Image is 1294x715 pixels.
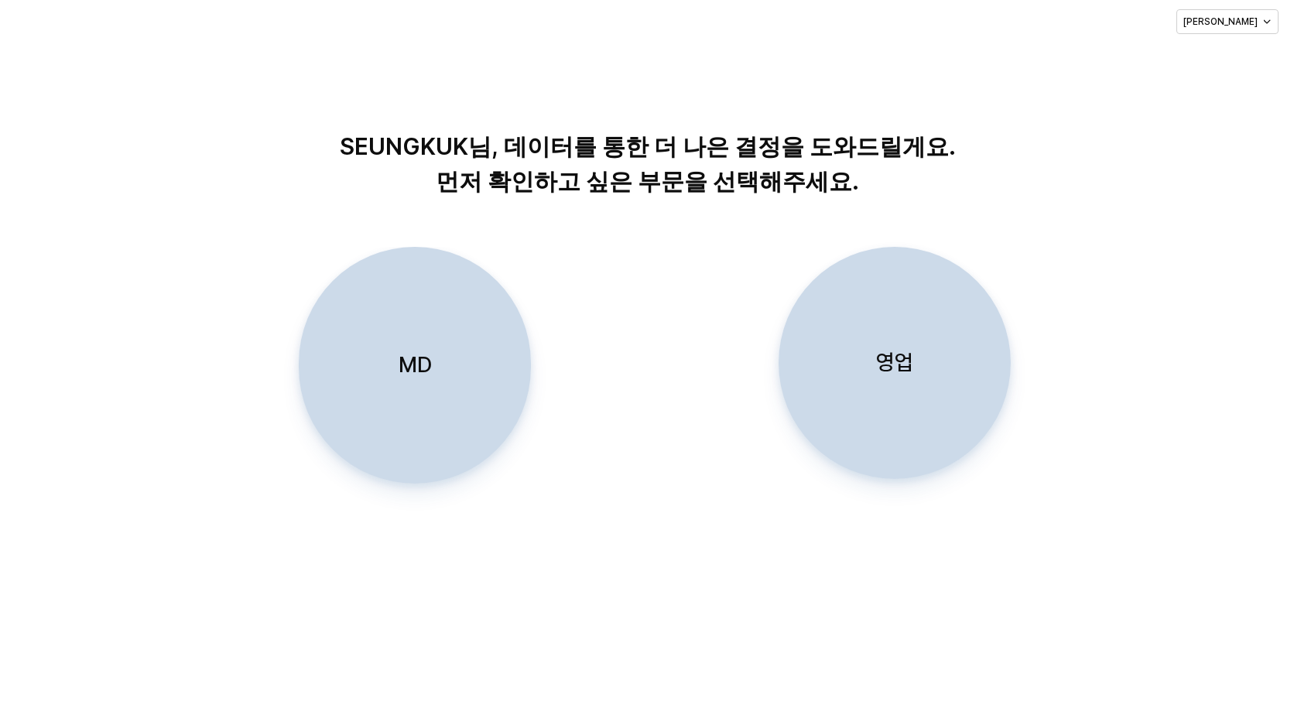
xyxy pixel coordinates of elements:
button: [PERSON_NAME] [1176,9,1279,34]
button: MD [299,247,531,484]
p: MD [399,351,432,379]
button: 영업 [779,247,1011,479]
p: [PERSON_NAME] [1183,15,1258,28]
p: 영업 [876,348,913,377]
p: SEUNGKUK님, 데이터를 통한 더 나은 결정을 도와드릴게요. 먼저 확인하고 싶은 부문을 선택해주세요. [252,129,1042,199]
